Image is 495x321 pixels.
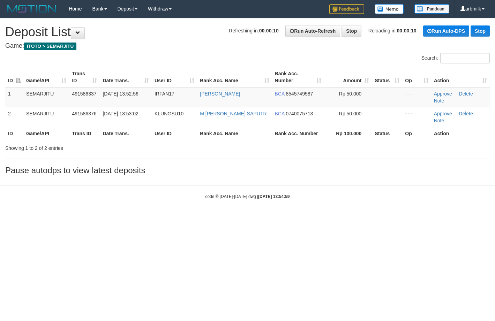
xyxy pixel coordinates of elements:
span: 491586376 [72,111,96,116]
img: MOTION_logo.png [5,3,58,14]
label: Search: [421,53,490,63]
a: Note [434,118,444,123]
th: Status: activate to sort column ascending [372,67,402,87]
a: Approve [434,91,452,97]
th: Amount: activate to sort column ascending [324,67,372,87]
h1: Deposit List [5,25,490,39]
th: Bank Acc. Name [197,127,272,140]
span: IRFAN17 [155,91,174,97]
th: User ID [152,127,197,140]
th: ID [5,127,23,140]
span: Copy 0740075713 to clipboard [286,111,313,116]
a: Stop [342,25,361,37]
span: Rp 50,000 [339,91,362,97]
th: User ID: activate to sort column ascending [152,67,197,87]
strong: 00:00:10 [397,28,417,33]
span: Copy 8545749587 to clipboard [286,91,313,97]
th: Status [372,127,402,140]
a: Note [434,98,444,104]
img: Feedback.jpg [329,4,364,14]
span: BCA [275,91,285,97]
input: Search: [440,53,490,63]
a: Stop [471,25,490,37]
span: ITOTO > SEMARJITU [24,43,76,50]
img: panduan.png [414,4,449,14]
a: Delete [459,111,473,116]
th: Date Trans. [100,127,152,140]
a: Run Auto-DPS [423,25,469,37]
th: Game/API: activate to sort column ascending [23,67,69,87]
th: Op: activate to sort column ascending [402,67,431,87]
span: BCA [275,111,285,116]
h4: Game: [5,43,490,49]
td: SEMARJITU [23,107,69,127]
th: Game/API [23,127,69,140]
a: Run Auto-Refresh [285,25,340,37]
a: [PERSON_NAME] [200,91,240,97]
strong: [DATE] 13:54:59 [258,194,290,199]
th: ID: activate to sort column descending [5,67,23,87]
th: Bank Acc. Name: activate to sort column ascending [197,67,272,87]
span: [DATE] 13:53:02 [103,111,138,116]
th: Trans ID [69,127,100,140]
span: Rp 50,000 [339,111,362,116]
strong: 00:00:10 [259,28,279,33]
td: - - - [402,107,431,127]
small: code © [DATE]-[DATE] dwg | [205,194,290,199]
td: - - - [402,87,431,107]
span: 491586337 [72,91,96,97]
td: 1 [5,87,23,107]
img: Button%20Memo.svg [375,4,404,14]
th: Action: activate to sort column ascending [431,67,490,87]
th: Trans ID: activate to sort column ascending [69,67,100,87]
th: Date Trans.: activate to sort column ascending [100,67,152,87]
a: Delete [459,91,473,97]
th: Op [402,127,431,140]
div: Showing 1 to 2 of 2 entries [5,142,201,152]
h3: Pause autodps to view latest deposits [5,166,490,175]
span: KLUNGSU10 [155,111,183,116]
a: M [PERSON_NAME] SAPUTR [200,111,267,116]
th: Bank Acc. Number: activate to sort column ascending [272,67,324,87]
th: Bank Acc. Number [272,127,324,140]
a: Approve [434,111,452,116]
th: Rp 100.000 [324,127,372,140]
th: Action [431,127,490,140]
td: SEMARJITU [23,87,69,107]
td: 2 [5,107,23,127]
span: Refreshing in: [229,28,278,33]
span: [DATE] 13:52:56 [103,91,138,97]
span: Reloading in: [368,28,417,33]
